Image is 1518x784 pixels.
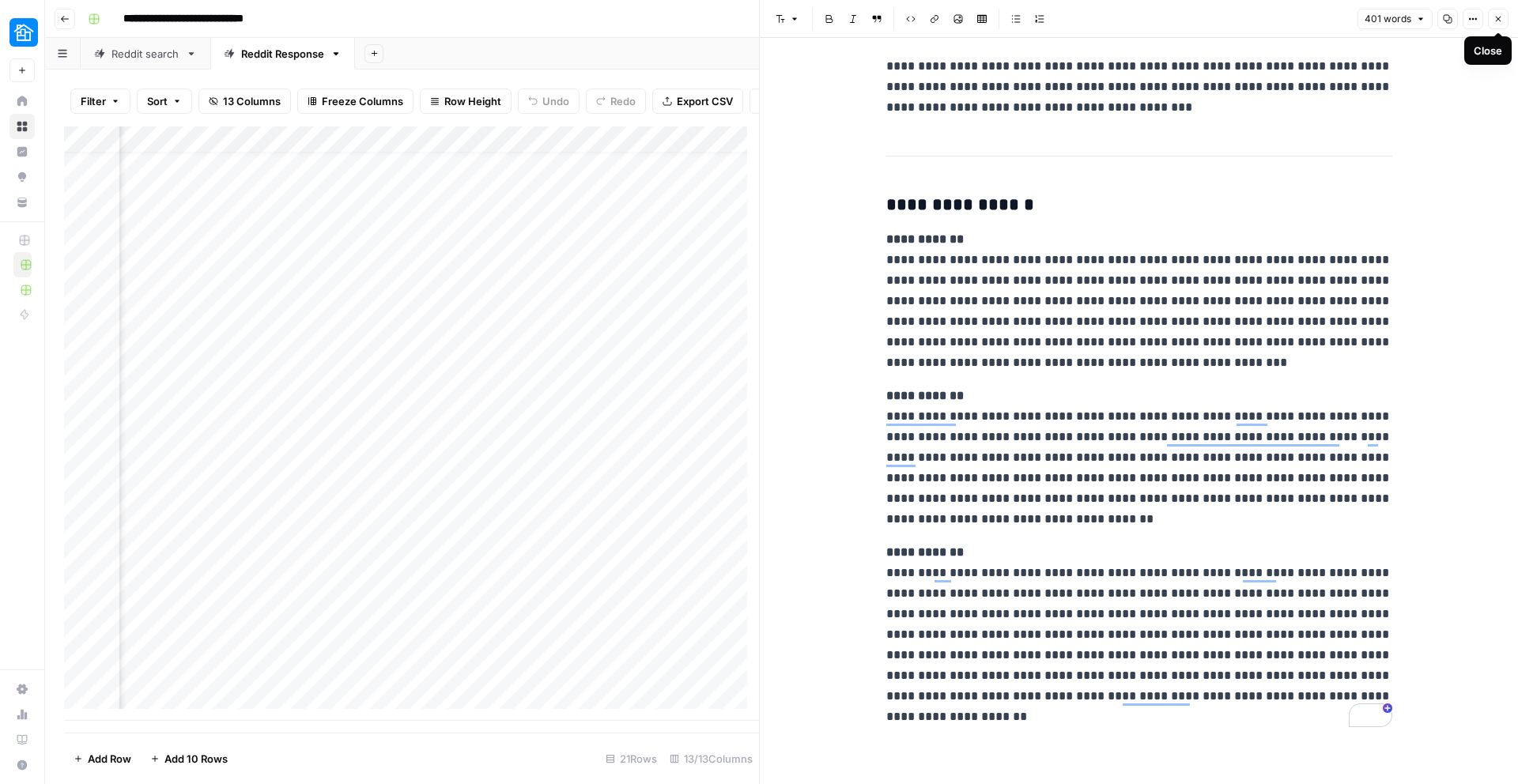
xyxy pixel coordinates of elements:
button: Export CSV [652,89,743,114]
button: Add 10 Rows [141,746,237,771]
span: 401 words [1365,12,1411,26]
button: Help + Support [9,752,35,778]
button: Workspace: Neighbor [9,13,35,52]
span: Undo [542,93,569,109]
button: 401 words [1358,9,1433,29]
div: Reddit search [111,46,179,62]
a: Insights [9,139,35,164]
a: Home [9,89,35,114]
button: Add Row [64,746,141,771]
span: 13 Columns [223,93,281,109]
span: Filter [81,93,106,109]
button: Redo [586,89,646,114]
div: 13/13 Columns [663,746,759,771]
button: Freeze Columns [297,89,413,114]
img: Neighbor Logo [9,18,38,47]
span: Export CSV [677,93,733,109]
a: Usage [9,702,35,727]
a: Reddit search [81,38,210,70]
a: Settings [9,677,35,702]
span: Row Height [444,93,501,109]
a: Your Data [9,190,35,215]
span: Sort [147,93,168,109]
span: Add Row [88,751,131,767]
a: Browse [9,114,35,139]
button: Undo [518,89,580,114]
a: Opportunities [9,164,35,190]
a: Reddit Response [210,38,355,70]
span: Add 10 Rows [164,751,228,767]
a: Learning Hub [9,727,35,752]
div: Reddit Response [241,46,324,62]
span: Redo [610,93,636,109]
button: Sort [137,89,192,114]
button: Filter [70,89,130,114]
span: Freeze Columns [322,93,403,109]
div: 21 Rows [599,746,663,771]
button: Row Height [420,89,512,114]
button: 13 Columns [198,89,291,114]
